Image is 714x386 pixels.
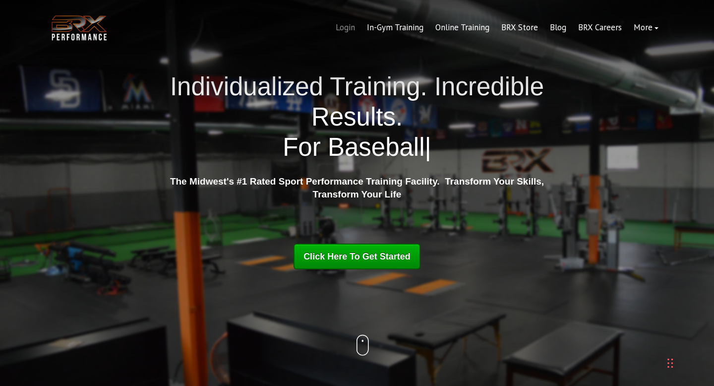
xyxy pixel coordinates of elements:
[303,252,411,261] span: Click Here To Get Started
[330,16,664,40] div: Navigation Menu
[495,16,544,40] a: BRX Store
[294,244,420,269] a: Click Here To Get Started
[628,16,664,40] a: More
[50,13,109,43] img: BRX Transparent Logo-2
[425,133,431,161] span: |
[667,348,673,378] div: Drag
[544,16,572,40] a: Blog
[568,279,714,386] iframe: Chat Widget
[572,16,628,40] a: BRX Careers
[170,176,544,200] strong: The Midwest's #1 Rated Sport Performance Training Facility. Transform Your Skills, Transform Your...
[166,71,548,163] h1: Individualized Training. Incredible Results.
[361,16,429,40] a: In-Gym Training
[429,16,495,40] a: Online Training
[283,133,424,161] span: For Baseball
[330,16,361,40] a: Login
